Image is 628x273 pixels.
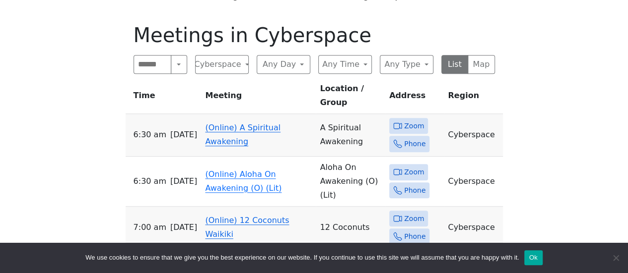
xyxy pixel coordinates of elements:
span: Phone [404,184,425,197]
span: 6:30 AM [134,128,166,142]
th: Location / Group [316,82,385,114]
span: 6:30 AM [134,174,166,188]
button: List [441,55,469,74]
td: 12 Coconuts [316,207,385,249]
span: Zoom [404,120,424,132]
button: Search [171,55,187,74]
td: Cyberspace [444,207,502,249]
button: Map [468,55,495,74]
span: 7:00 AM [134,220,166,234]
button: Cyberspace [195,55,249,74]
span: [DATE] [170,128,197,142]
td: A Spiritual Awakening [316,114,385,157]
a: (Online) Aloha On Awakening (O) (Lit) [205,169,281,193]
td: Cyberspace [444,157,502,207]
span: Phone [404,138,425,150]
span: [DATE] [170,174,197,188]
a: (Online) A Spiritual Awakening [205,123,280,146]
th: Region [444,82,502,114]
th: Address [385,82,444,114]
span: Phone [404,230,425,243]
th: Meeting [201,82,316,114]
span: Zoom [404,213,424,225]
button: Ok [524,250,543,265]
span: [DATE] [170,220,197,234]
td: Aloha On Awakening (O) (Lit) [316,157,385,207]
h1: Meetings in Cyberspace [134,23,495,47]
a: (Online) 12 Coconuts Waikiki [205,216,289,239]
span: Zoom [404,166,424,178]
button: Any Time [318,55,372,74]
td: Cyberspace [444,114,502,157]
input: Search [134,55,172,74]
th: Time [126,82,202,114]
button: Any Day [257,55,310,74]
span: No [611,253,621,263]
span: We use cookies to ensure that we give you the best experience on our website. If you continue to ... [85,253,519,263]
button: Any Type [380,55,433,74]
